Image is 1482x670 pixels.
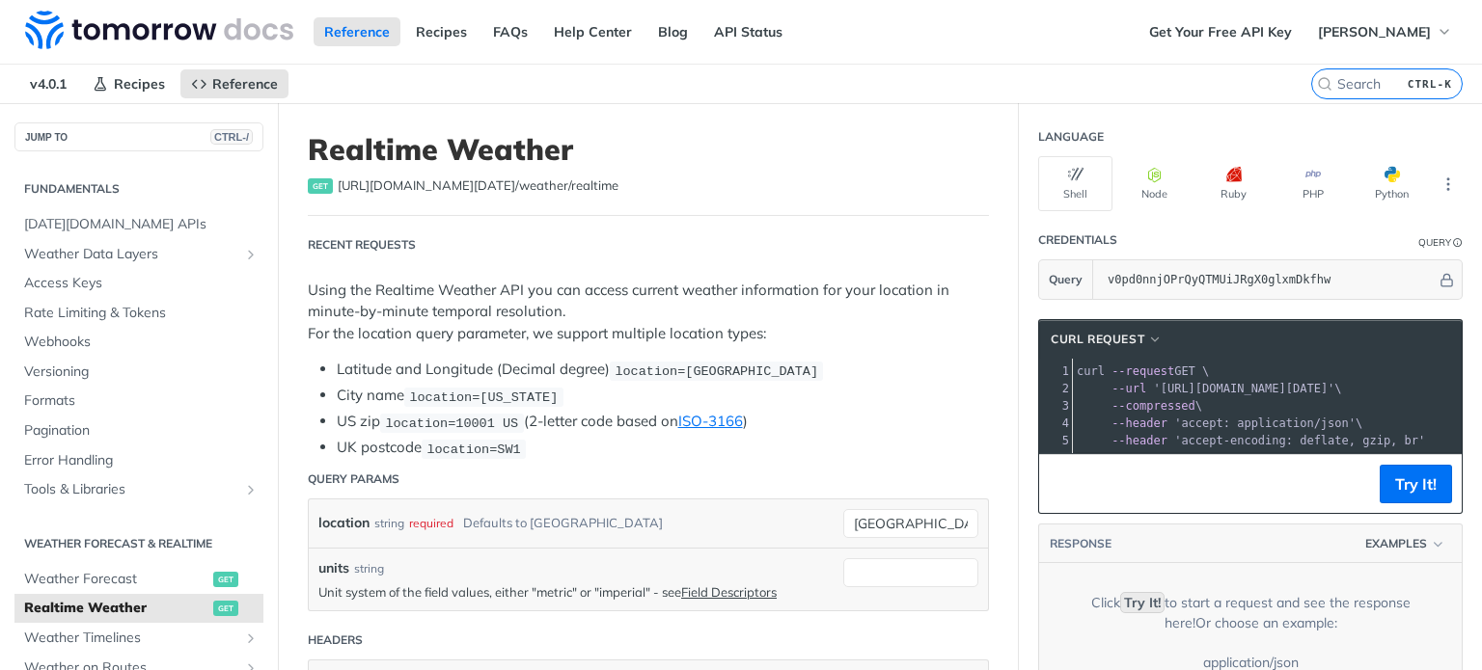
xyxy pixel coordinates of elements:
[82,69,176,98] a: Recipes
[24,391,259,411] span: Formats
[1358,534,1452,553] button: Examples
[24,421,259,441] span: Pagination
[308,132,989,167] h1: Realtime Weather
[24,245,238,264] span: Weather Data Layers
[14,210,263,239] a: [DATE][DOMAIN_NAME] APIs
[1403,74,1457,94] kbd: CTRL-K
[14,269,263,298] a: Access Keys
[243,482,259,497] button: Show subpages for Tools & Libraries
[1039,260,1093,299] button: Query
[337,385,989,407] li: City name
[19,69,77,98] span: v4.0.1
[426,442,520,456] span: location=SW1
[1111,364,1174,378] span: --request
[615,363,818,378] span: location=[GEOGRAPHIC_DATA]
[14,446,263,475] a: Error Handling
[1355,156,1429,211] button: Python
[14,358,263,387] a: Versioning
[1174,416,1356,430] span: 'accept: application/json'
[1117,156,1192,211] button: Node
[1039,397,1072,415] div: 3
[243,247,259,262] button: Show subpages for Weather Data Layers
[405,17,478,46] a: Recipes
[14,240,263,269] a: Weather Data LayersShow subpages for Weather Data Layers
[647,17,699,46] a: Blog
[1139,17,1303,46] a: Get Your Free API Key
[243,630,259,646] button: Show subpages for Weather Timelines
[14,122,263,151] button: JUMP TOCTRL-/
[1120,592,1165,613] code: Try It!
[180,69,288,98] a: Reference
[1174,434,1425,447] span: 'accept-encoding: deflate, gzip, br'
[14,565,263,594] a: Weather Forecastget
[14,594,263,623] a: Realtime Weatherget
[1044,330,1169,349] button: cURL Request
[14,180,263,198] h2: Fundamentals
[1111,416,1167,430] span: --header
[1068,593,1433,633] div: Click to start a request and see the response here! Or choose an example:
[24,333,259,352] span: Webhooks
[1440,175,1457,193] svg: More ellipsis
[318,509,370,537] label: location
[1434,170,1463,199] button: More Languages
[1077,364,1209,378] span: GET \
[1307,17,1463,46] button: [PERSON_NAME]
[14,416,263,445] a: Pagination
[1276,156,1350,211] button: PHP
[1038,156,1112,211] button: Shell
[308,280,989,345] p: Using the Realtime Weather API you can access current weather information for your location in mi...
[1418,235,1463,250] div: QueryInformation
[318,558,349,578] label: units
[1039,432,1072,449] div: 5
[374,509,404,537] div: string
[1077,382,1342,395] span: \
[338,176,618,196] span: https://api.tomorrow.io/v4/weather/realtime
[337,359,989,381] li: Latitude and Longitude (Decimal degree)
[24,480,238,499] span: Tools & Libraries
[1051,331,1144,348] span: cURL Request
[318,583,834,601] p: Unit system of the field values, either "metric" or "imperial" - see
[1077,416,1362,430] span: \
[114,75,165,93] span: Recipes
[543,17,643,46] a: Help Center
[1437,270,1457,289] button: Hide
[14,387,263,415] a: Formats
[1453,238,1463,248] i: Information
[1049,469,1076,498] button: Copy to clipboard
[1049,534,1112,553] button: RESPONSE
[463,509,663,537] div: Defaults to [GEOGRAPHIC_DATA]
[1039,362,1072,380] div: 1
[24,304,259,323] span: Rate Limiting & Tokens
[1318,23,1431,40] span: [PERSON_NAME]
[308,178,333,194] span: get
[212,75,278,93] span: Reference
[703,17,793,46] a: API Status
[308,236,416,254] div: Recent Requests
[409,389,558,404] span: location=[US_STATE]
[14,299,263,328] a: Rate Limiting & Tokens
[1111,434,1167,447] span: --header
[210,129,253,145] span: CTRL-/
[14,328,263,357] a: Webhooks
[678,412,743,430] a: ISO-3166
[213,601,238,616] span: get
[1196,156,1271,211] button: Ruby
[14,535,263,552] h2: Weather Forecast & realtime
[385,415,518,430] span: location=10001 US
[337,437,989,459] li: UK postcode
[24,629,238,648] span: Weather Timelines
[1077,399,1202,413] span: \
[24,451,259,470] span: Error Handling
[482,17,538,46] a: FAQs
[1049,271,1083,288] span: Query
[1111,382,1146,395] span: --url
[1317,76,1332,92] svg: Search
[337,411,989,433] li: US zip (2-letter code based on )
[1039,380,1072,397] div: 2
[24,570,208,589] span: Weather Forecast
[1111,399,1195,413] span: --compressed
[1038,128,1104,146] div: Language
[1418,235,1451,250] div: Query
[24,362,259,382] span: Versioning
[314,17,400,46] a: Reference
